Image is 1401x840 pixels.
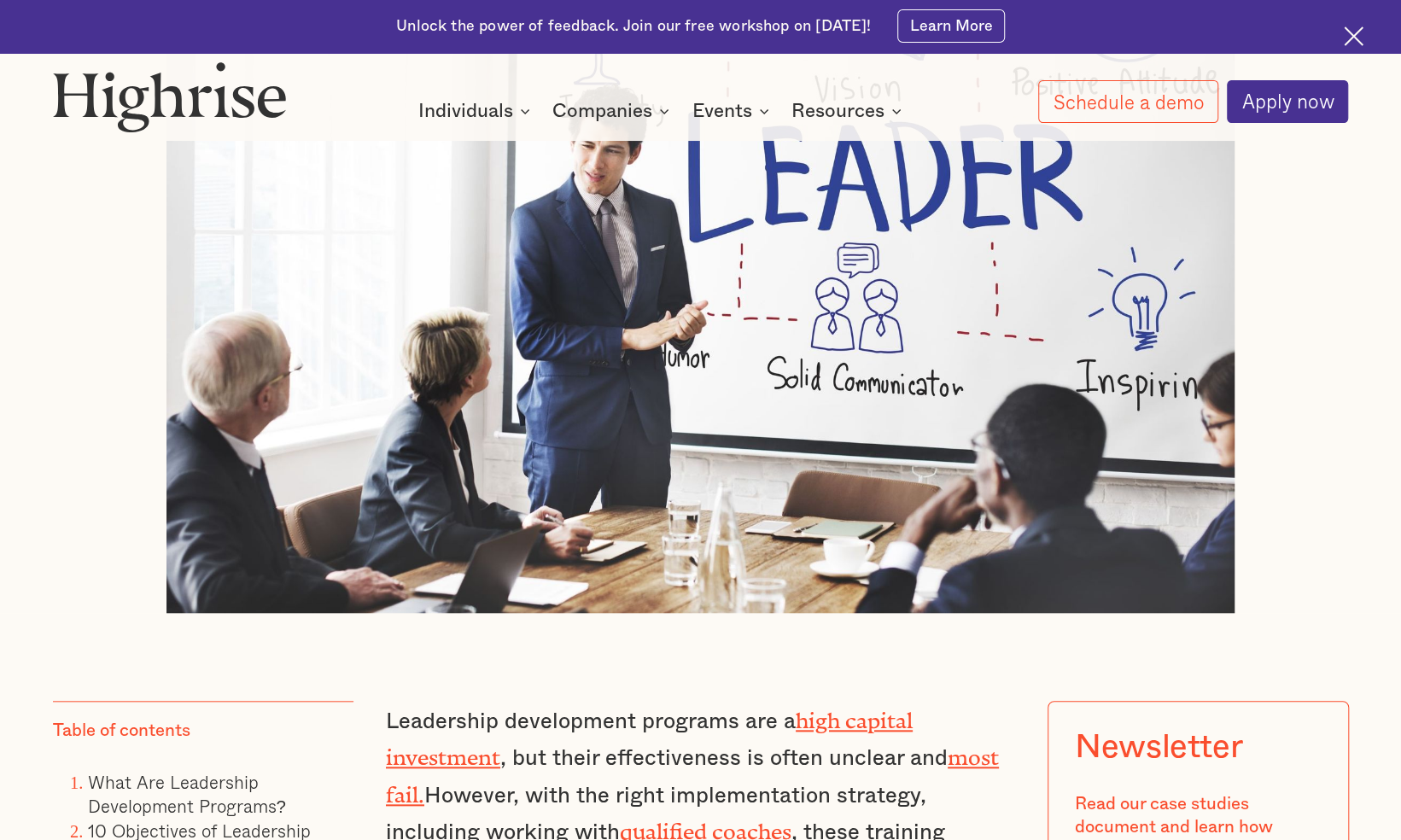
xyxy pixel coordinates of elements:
[791,101,907,121] div: Resources
[791,101,884,121] div: Resources
[897,9,1005,43] a: Learn More
[386,744,999,796] a: most fail.
[418,101,535,121] div: Individuals
[53,719,190,742] div: Table of contents
[692,101,774,121] div: Events
[1075,728,1242,767] div: Newsletter
[166,31,1235,614] img: A CEO is briefing about leadership
[692,101,752,121] div: Events
[1227,80,1348,123] a: Apply now
[53,61,287,132] img: Highrise logo
[620,819,791,833] a: qualified coaches
[1344,26,1363,46] img: Cross icon
[396,16,871,37] div: Unlock the power of feedback. Join our free workshop on [DATE]!
[418,101,513,121] div: Individuals
[552,101,674,121] div: Companies
[88,768,286,820] a: What Are Leadership Development Programs?
[386,708,913,759] a: high capital investment
[552,101,652,121] div: Companies
[1038,80,1218,123] a: Schedule a demo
